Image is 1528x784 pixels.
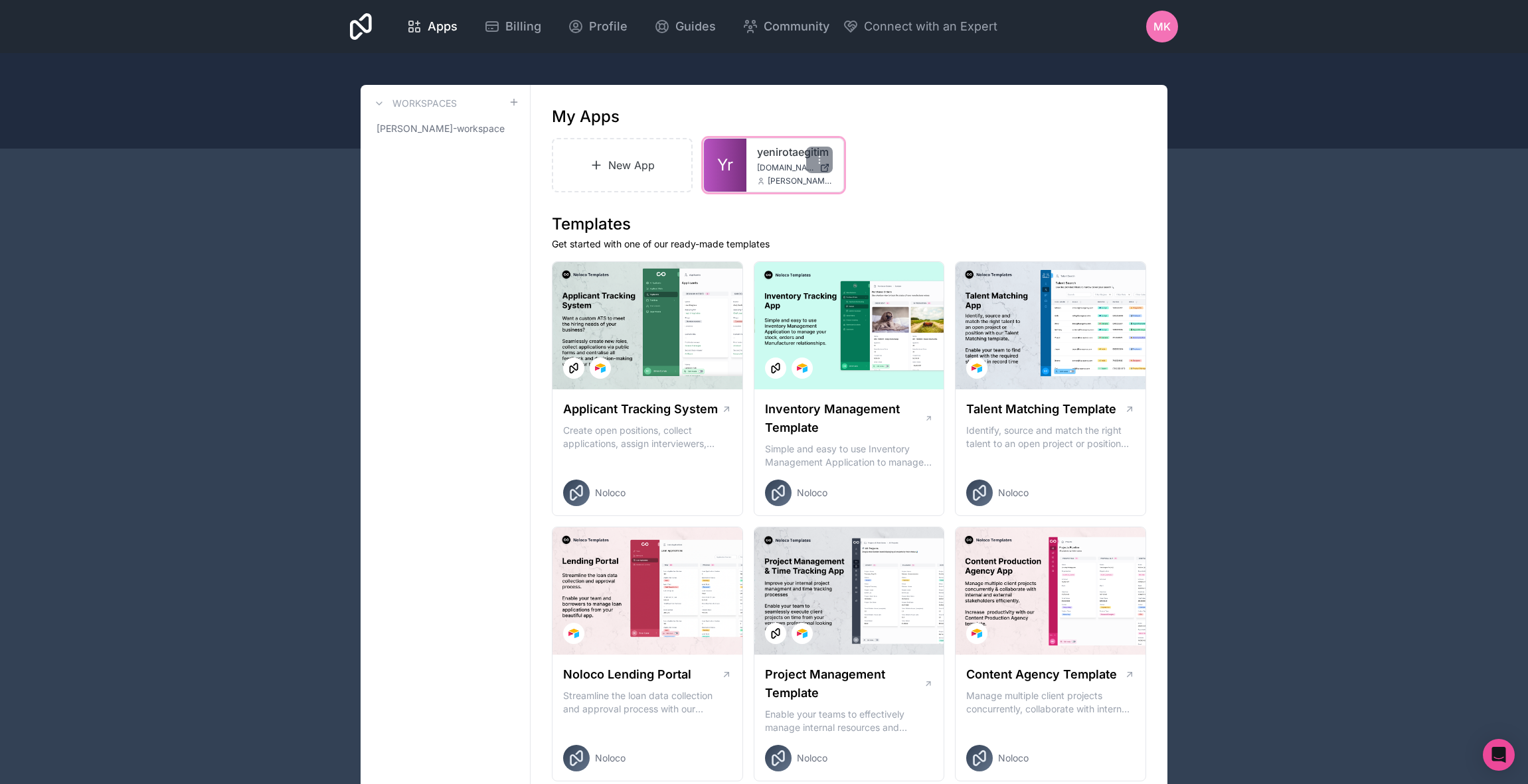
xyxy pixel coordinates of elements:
a: Community [732,12,840,41]
span: Noloco [998,751,1029,765]
span: Community [764,17,829,36]
img: Airtable Logo [972,628,982,639]
span: Noloco [797,751,827,765]
p: Enable your teams to effectively manage internal resources and execute client projects on time. [765,708,934,734]
span: Noloco [595,751,626,765]
span: Noloco [998,486,1029,499]
span: Profile [589,17,628,36]
span: Guides [675,17,716,36]
img: Airtable Logo [568,628,579,639]
div: Open Intercom Messenger [1483,739,1515,771]
span: [DOMAIN_NAME] [757,163,814,173]
a: Workspaces [371,96,457,111]
span: [PERSON_NAME][EMAIL_ADDRESS][DOMAIN_NAME] [768,176,833,186]
h1: Talent Matching Template [966,400,1116,419]
a: Profile [557,12,638,41]
span: Yr [717,155,733,176]
img: Airtable Logo [595,363,606,373]
a: Billing [473,12,552,41]
span: MK [1153,19,1171,34]
p: Create open positions, collect applications, assign interviewers, centralise candidate feedback a... [563,424,732,450]
h1: My Apps [552,106,620,127]
span: Noloco [595,486,626,499]
h3: Workspaces [392,97,457,110]
span: Noloco [797,486,827,499]
p: Simple and easy to use Inventory Management Application to manage your stock, orders and Manufact... [765,442,934,469]
a: Yr [704,139,746,192]
span: Connect with an Expert [864,17,997,36]
h1: Project Management Template [765,665,924,702]
h1: Content Agency Template [966,665,1117,684]
p: Get started with one of our ready-made templates [552,237,1146,251]
p: Streamline the loan data collection and approval process with our Lending Portal template. [563,689,732,716]
span: [PERSON_NAME]-workspace [377,122,505,135]
img: Airtable Logo [797,628,807,639]
img: Airtable Logo [797,363,807,373]
span: Apps [428,17,458,36]
p: Identify, source and match the right talent to an open project or position with our Talent Matchi... [966,424,1135,450]
a: Apps [396,12,468,41]
a: yenirotaegitim [757,144,833,160]
a: [PERSON_NAME]-workspace [371,117,519,141]
h1: Noloco Lending Portal [563,665,691,684]
h1: Inventory Management Template [765,400,924,437]
img: Airtable Logo [972,363,982,373]
p: Manage multiple client projects concurrently, collaborate with internal and external stakeholders... [966,689,1135,716]
span: Billing [505,17,541,36]
a: Guides [643,12,726,41]
h1: Templates [552,214,1146,235]
button: Connect with an Expert [843,17,997,36]
a: New App [552,138,693,192]
h1: Applicant Tracking System [563,400,718,419]
a: [DOMAIN_NAME] [757,163,833,173]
